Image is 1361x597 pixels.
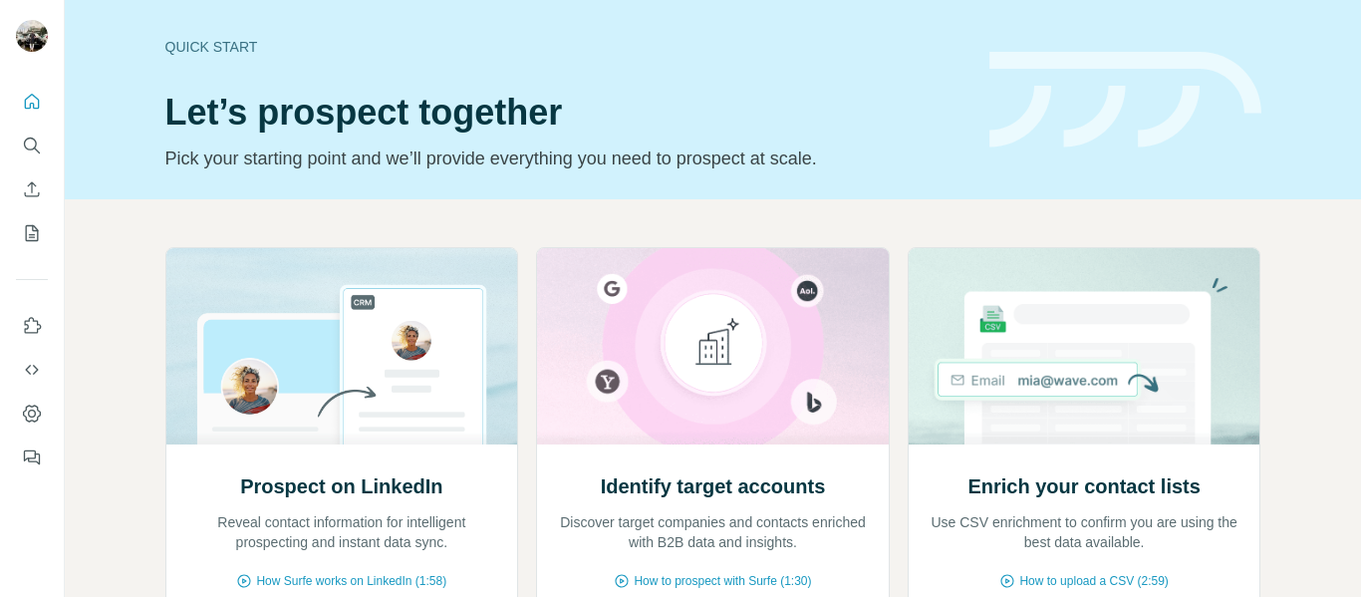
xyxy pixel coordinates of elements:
p: Discover target companies and contacts enriched with B2B data and insights. [557,512,869,552]
img: Avatar [16,20,48,52]
button: Enrich CSV [16,171,48,207]
img: Prospect on LinkedIn [165,248,519,445]
p: Use CSV enrichment to confirm you are using the best data available. [929,512,1240,552]
h1: Let’s prospect together [165,93,965,133]
img: banner [989,52,1261,149]
img: Enrich your contact lists [908,248,1261,445]
span: How Surfe works on LinkedIn (1:58) [256,572,446,590]
button: Search [16,128,48,163]
p: Reveal contact information for intelligent prospecting and instant data sync. [186,512,498,552]
button: My lists [16,215,48,251]
button: Use Surfe on LinkedIn [16,308,48,344]
h2: Enrich your contact lists [967,472,1200,500]
div: Quick start [165,37,965,57]
button: Use Surfe API [16,352,48,388]
span: How to upload a CSV (2:59) [1019,572,1168,590]
p: Pick your starting point and we’ll provide everything you need to prospect at scale. [165,145,965,172]
h2: Prospect on LinkedIn [240,472,442,500]
img: Identify target accounts [536,248,890,445]
h2: Identify target accounts [601,472,826,500]
button: Dashboard [16,396,48,432]
button: Feedback [16,440,48,475]
span: How to prospect with Surfe (1:30) [634,572,811,590]
button: Quick start [16,84,48,120]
